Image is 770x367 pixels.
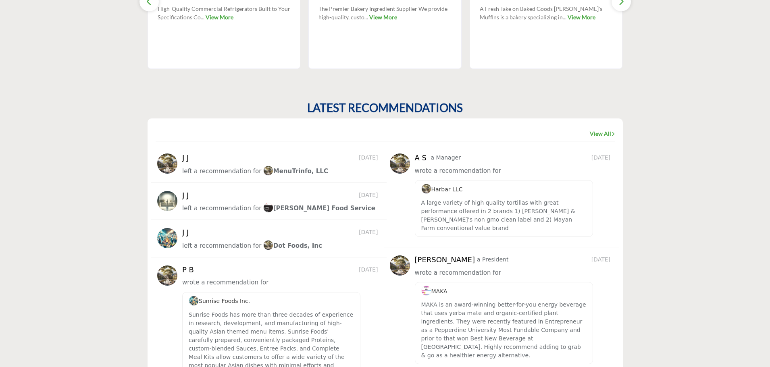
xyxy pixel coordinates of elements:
a: View More [206,14,233,21]
a: imageDot Foods, Inc [263,241,322,251]
a: View More [369,14,397,21]
a: imageSunrise Foods Inc. [189,298,250,304]
span: Dot Foods, Inc [263,242,322,249]
span: wrote a recommendation for [415,167,501,174]
h5: A S [415,153,429,162]
h5: J J [182,191,196,200]
a: imageHarbar LLC [421,186,463,193]
p: a President [477,255,508,264]
span: [DATE] [359,265,380,274]
span: ... [563,14,566,21]
img: image [263,203,273,213]
span: [DATE] [591,153,613,162]
a: image[PERSON_NAME] Food Service [263,203,375,214]
h2: LATEST RECOMMENDATIONS [307,101,463,115]
span: [PERSON_NAME] Food Service [263,205,375,212]
p: A Fresh Take on Baked Goods [PERSON_NAME]'s Muffins is a bakery specializing in [480,4,613,21]
span: left a recommendation for [182,242,261,249]
span: Sunrise Foods Inc. [189,298,250,304]
p: a Manager [431,153,461,162]
img: image [263,240,273,250]
p: The Premier Bakery Ingredient Supplier We provide high-quality, custo [318,4,452,21]
span: MenuTrinfo, LLC [263,168,328,175]
a: imageMenuTrinfo, LLC [263,166,328,176]
img: avtar-image [390,255,410,276]
span: wrote a recommendation for [182,279,268,286]
img: image [421,286,431,296]
img: image [189,296,199,306]
p: A large variety of high quality tortillas with great performance offered in 2 brands 1) [PERSON_N... [421,199,587,232]
a: View All [590,130,615,138]
p: High-Quality Commercial Refrigerators Built to Your Specifications Co [158,4,291,21]
span: [DATE] [359,228,380,236]
p: MAKA is an award-winning better-for-you energy beverage that uses yerba mate and organic-certifie... [421,301,587,360]
span: [DATE] [591,255,613,264]
span: wrote a recommendation for [415,269,501,276]
span: [DATE] [359,153,380,162]
span: [DATE] [359,191,380,199]
span: left a recommendation for [182,205,261,212]
a: View More [568,14,595,21]
span: ... [364,14,368,21]
span: Harbar LLC [421,186,463,193]
img: avtar-image [157,265,177,286]
h5: J J [182,228,196,237]
img: avtar-image [157,228,177,248]
img: avtar-image [390,153,410,174]
h5: P B [182,265,196,274]
h5: [PERSON_NAME] [415,255,475,264]
a: imageMAKA [421,288,447,294]
span: ... [201,14,204,21]
img: image [263,166,273,176]
img: avtar-image [157,191,177,211]
span: MAKA [421,288,447,294]
h5: J J [182,153,196,162]
img: avtar-image [157,153,177,174]
span: left a recommendation for [182,168,261,175]
img: image [421,184,431,194]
